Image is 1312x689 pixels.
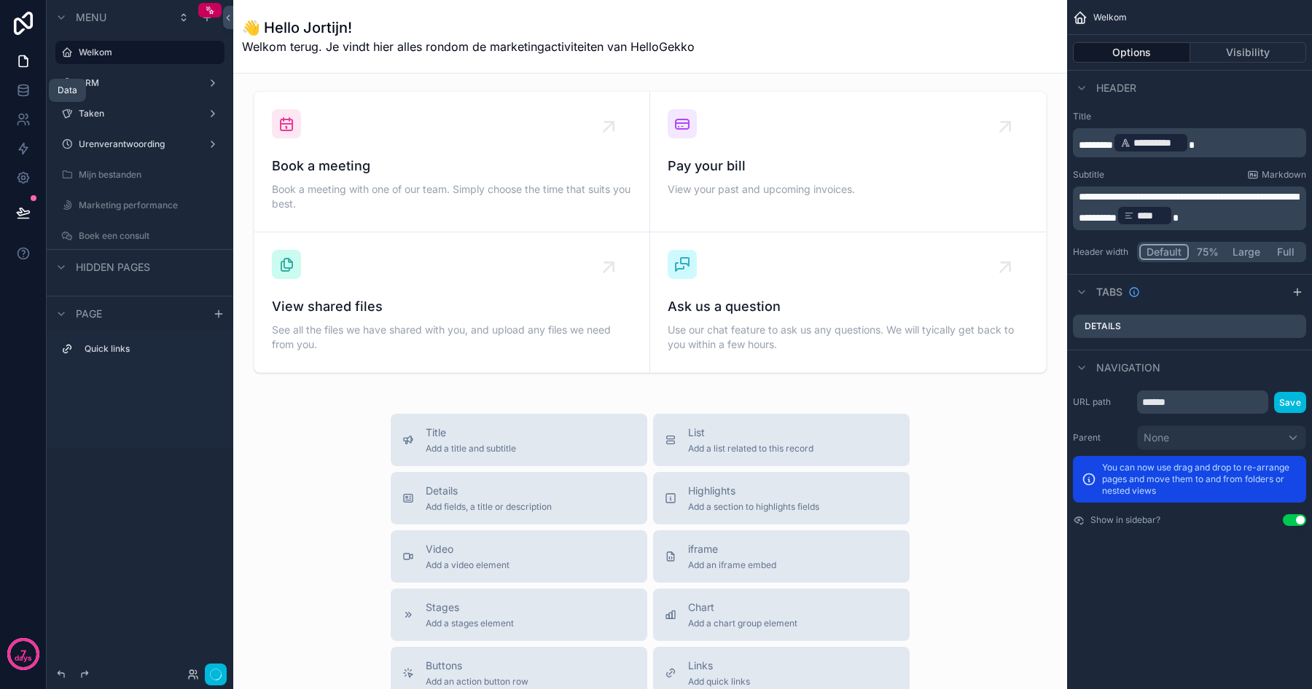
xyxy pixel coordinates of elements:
label: URL path [1073,396,1131,408]
span: Add an action button row [426,676,528,688]
div: scrollable content [1073,128,1306,157]
p: 7 [20,647,26,661]
a: Markdown [1247,169,1306,181]
button: iframeAdd an iframe embed [653,530,910,583]
span: Hidden pages [76,260,150,275]
button: ChartAdd a chart group element [653,588,910,641]
button: StagesAdd a stages element [391,588,647,641]
label: Show in sidebar? [1090,514,1160,526]
label: Marketing performance [79,200,216,211]
span: Highlights [688,484,819,498]
span: Add a section to highlights fields [688,501,819,513]
span: Add a title and subtitle [426,443,516,454]
button: TitleAdd a title and subtitle [391,414,647,466]
span: Tabs [1096,285,1122,299]
span: List [688,425,813,440]
span: Page [76,307,102,321]
span: Menu [76,10,106,25]
label: Mijn bestanden [79,169,216,181]
span: Welkom [1093,12,1127,23]
span: Navigation [1096,361,1160,375]
p: days [15,653,32,664]
span: Add a list related to this record [688,443,813,454]
span: Add a chart group element [688,618,797,629]
span: Details [426,484,552,498]
label: Boek een consult [79,230,216,242]
button: Visibility [1190,42,1307,63]
div: Data [58,84,77,96]
span: Add an iframe embed [688,559,776,571]
span: Stages [426,600,514,615]
span: None [1144,430,1169,445]
span: Markdown [1262,169,1306,181]
label: Header width [1073,246,1131,258]
span: Welkom terug. Je vindt hier alles rondom de marketingactiviteiten van HelloGekko [242,38,695,55]
span: Links [688,658,750,673]
span: Video [426,542,509,556]
label: Parent [1073,432,1131,444]
button: 75% [1189,244,1226,260]
span: Add a stages element [426,618,514,629]
label: Details [1085,320,1121,332]
span: Title [426,425,516,440]
label: Urenverantwoording [79,138,195,150]
span: Header [1096,81,1136,95]
label: Title [1073,111,1306,122]
div: scrollable content [1073,186,1306,230]
button: HighlightsAdd a section to highlights fields [653,472,910,524]
div: scrollable content [47,331,233,375]
button: Default [1139,244,1189,260]
button: None [1137,425,1306,450]
button: Save [1274,392,1306,413]
p: You can now use drag and drop to re-arrange pages and move them to and from folders or nested views [1102,462,1297,497]
label: Welkom [79,47,216,58]
span: Add a video element [426,559,509,571]
button: Large [1226,244,1267,260]
button: Full [1267,244,1304,260]
span: Chart [688,600,797,615]
span: Add fields, a title or description [426,501,552,513]
button: VideoAdd a video element [391,530,647,583]
label: Quick links [85,343,213,355]
button: Options [1073,42,1190,63]
span: Add quick links [688,676,750,688]
label: Taken [79,108,195,119]
label: CRM [79,77,195,89]
span: Buttons [426,658,528,673]
h1: 👋 Hello Jortijn! [242,17,695,38]
button: DetailsAdd fields, a title or description [391,472,647,524]
button: ListAdd a list related to this record [653,414,910,466]
label: Subtitle [1073,169,1104,181]
span: iframe [688,542,776,556]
